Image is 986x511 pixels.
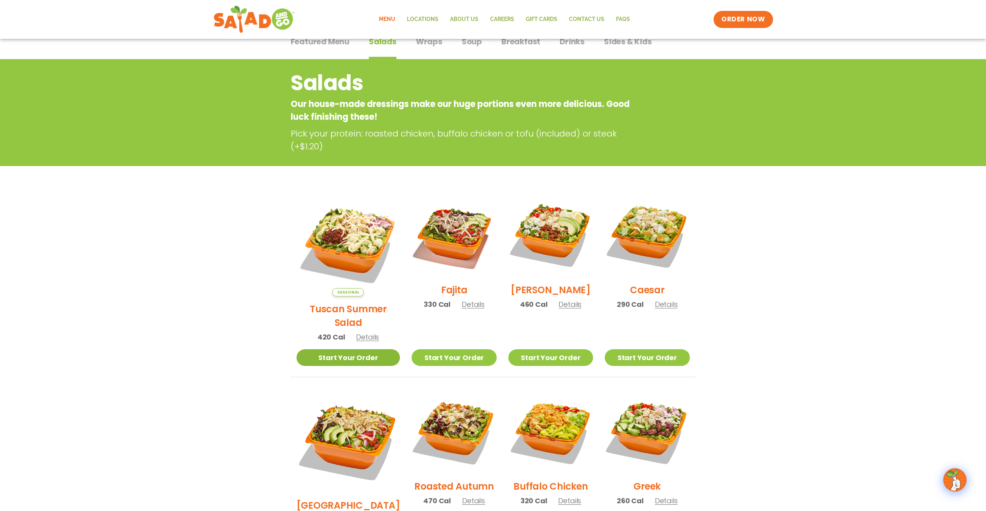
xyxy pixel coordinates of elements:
h2: Buffalo Chicken [513,479,588,493]
span: Details [356,332,379,342]
img: Product photo for Caesar Salad [605,192,689,277]
a: Start Your Order [508,349,593,366]
img: Product photo for Roasted Autumn Salad [412,389,496,474]
span: Soup [462,36,482,47]
span: Breakfast [501,36,540,47]
span: Salads [369,36,396,47]
img: wpChatIcon [944,469,966,491]
img: Product photo for Greek Salad [605,389,689,474]
nav: Menu [373,10,636,28]
span: 260 Cal [617,495,644,506]
span: Sides & Kids [604,36,652,47]
h2: Caesar [630,283,665,297]
span: Featured Menu [291,36,349,47]
span: Seasonal [332,288,364,296]
img: Product photo for Cobb Salad [508,192,593,277]
img: Product photo for Tuscan Summer Salad [297,192,400,296]
span: Drinks [560,36,585,47]
h2: Fajita [441,283,468,297]
span: 290 Cal [617,299,644,310]
span: Details [462,496,485,506]
a: GIFT CARDS [520,10,563,28]
span: 330 Cal [424,299,450,310]
span: 420 Cal [318,332,345,342]
a: Menu [373,10,401,28]
p: Our house-made dressings make our huge portions even more delicious. Good luck finishing these! [291,98,633,123]
h2: Salads [291,67,633,99]
span: Details [655,496,678,506]
a: Contact Us [563,10,610,28]
a: ORDER NOW [714,11,773,28]
a: FAQs [610,10,636,28]
a: About Us [444,10,484,28]
a: Locations [401,10,444,28]
span: ORDER NOW [721,15,765,24]
p: Pick your protein: roasted chicken, buffalo chicken or tofu (included) or steak (+$1.20) [291,127,637,153]
span: 460 Cal [520,299,548,310]
img: Product photo for Buffalo Chicken Salad [508,389,593,474]
span: Wraps [416,36,442,47]
span: Details [655,299,678,309]
span: 320 Cal [520,495,547,506]
span: 470 Cal [423,495,451,506]
img: Product photo for BBQ Ranch Salad [297,389,400,493]
span: Details [558,496,581,506]
a: Start Your Order [605,349,689,366]
h2: Greek [633,479,661,493]
div: Tabbed content [291,33,696,59]
a: Start Your Order [297,349,400,366]
h2: [PERSON_NAME] [511,283,591,297]
a: Start Your Order [412,349,496,366]
span: Details [462,299,485,309]
h2: Roasted Autumn [414,479,494,493]
h2: Tuscan Summer Salad [297,302,400,329]
img: new-SAG-logo-768×292 [213,4,295,35]
span: Details [558,299,581,309]
img: Product photo for Fajita Salad [412,192,496,277]
a: Careers [484,10,520,28]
